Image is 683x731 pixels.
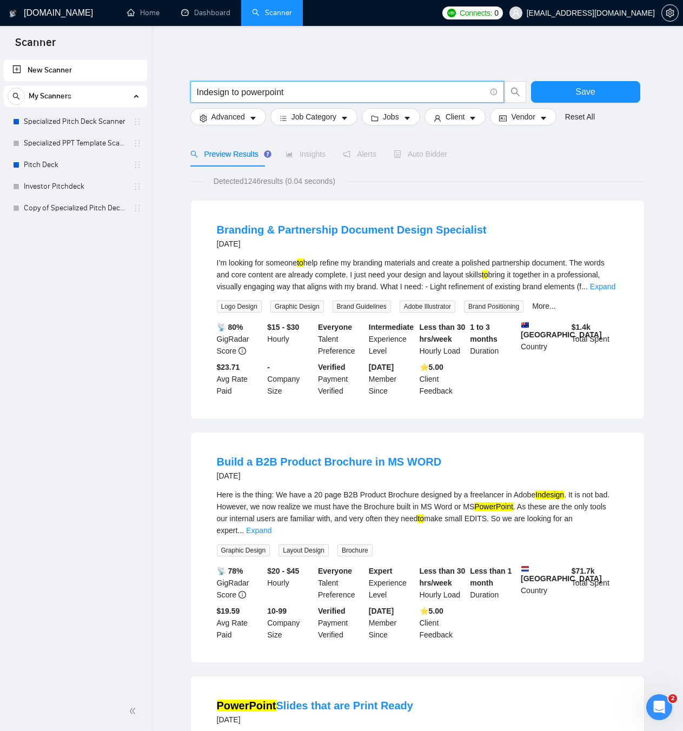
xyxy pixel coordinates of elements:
[217,323,243,331] b: 📡 80%
[482,270,488,279] mark: to
[333,301,391,313] span: Brand Guidelines
[403,114,411,122] span: caret-down
[6,35,64,57] span: Scanner
[215,565,266,601] div: GigRadar Score
[532,302,556,310] a: More...
[316,321,367,357] div: Talent Preference
[490,89,498,96] span: info-circle
[474,502,513,511] mark: PowerPoint
[133,182,142,191] span: holder
[420,363,443,371] b: ⭐️ 5.00
[668,694,677,703] span: 2
[238,591,246,599] span: info-circle
[133,117,142,126] span: holder
[252,8,292,17] a: searchScanner
[8,92,24,100] span: search
[190,108,266,125] button: settingAdvancedcaret-down
[133,204,142,212] span: holder
[420,567,466,587] b: Less than 30 hrs/week
[291,111,336,123] span: Job Category
[24,154,127,176] a: Pitch Deck
[581,282,588,291] span: ...
[286,150,326,158] span: Insights
[217,700,413,712] a: PowerPointSlides that are Print Ready
[417,514,424,523] mark: to
[8,88,25,105] button: search
[316,361,367,397] div: Payment Verified
[469,114,476,122] span: caret-down
[190,150,198,158] span: search
[417,361,468,397] div: Client Feedback
[217,301,262,313] span: Logo Design
[590,282,615,291] a: Expand
[265,565,316,601] div: Hourly
[468,565,519,601] div: Duration
[470,567,512,587] b: Less than 1 month
[24,111,127,132] a: Specialized Pitch Deck Scanner
[318,323,352,331] b: Everyone
[521,565,529,573] img: 🇳🇱
[267,567,299,575] b: $20 - $45
[367,361,417,397] div: Member Since
[316,565,367,601] div: Talent Preference
[569,321,620,357] div: Total Spent
[280,114,287,122] span: bars
[362,108,420,125] button: folderJobscaret-down
[265,321,316,357] div: Hourly
[400,301,455,313] span: Adobe Illustrator
[181,8,230,17] a: dashboardDashboard
[512,9,520,17] span: user
[343,150,350,158] span: notification
[318,607,346,615] b: Verified
[420,323,466,343] b: Less than 30 hrs/week
[265,361,316,397] div: Company Size
[531,81,640,103] button: Save
[215,361,266,397] div: Avg Rate Paid
[24,197,127,219] a: Copy of Specialized Pitch Deck Scanner
[572,567,595,575] b: $ 71.7k
[318,567,352,575] b: Everyone
[511,111,535,123] span: Vendor
[490,108,556,125] button: idcardVendorcaret-down
[417,605,468,641] div: Client Feedback
[267,323,299,331] b: $15 - $30
[217,544,270,556] span: Graphic Design
[270,301,324,313] span: Graphic Design
[369,363,394,371] b: [DATE]
[246,526,271,535] a: Expand
[217,237,487,250] div: [DATE]
[394,150,401,158] span: robot
[369,567,393,575] b: Expert
[217,713,413,726] div: [DATE]
[341,114,348,122] span: caret-down
[434,114,441,122] span: user
[499,114,507,122] span: idcard
[206,175,343,187] span: Detected 1246 results (0.04 seconds)
[215,605,266,641] div: Avg Rate Paid
[4,85,147,219] li: My Scanners
[661,4,679,22] button: setting
[367,321,417,357] div: Experience Level
[217,567,243,575] b: 📡 78%
[383,111,399,123] span: Jobs
[286,150,293,158] span: area-chart
[417,321,468,357] div: Hourly Load
[217,700,276,712] mark: PowerPoint
[446,111,465,123] span: Client
[494,7,499,19] span: 0
[470,323,498,343] b: 1 to 3 months
[12,59,138,81] a: New Scanner
[24,132,127,154] a: Specialized PPT Template Scanner
[316,605,367,641] div: Payment Verified
[420,607,443,615] b: ⭐️ 5.00
[661,9,679,17] a: setting
[133,161,142,169] span: holder
[263,149,273,159] div: Tooltip anchor
[9,5,17,22] img: logo
[521,565,602,583] b: [GEOGRAPHIC_DATA]
[505,87,526,97] span: search
[4,59,147,81] li: New Scanner
[662,9,678,17] span: setting
[24,176,127,197] a: Investor Pitchdeck
[265,605,316,641] div: Company Size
